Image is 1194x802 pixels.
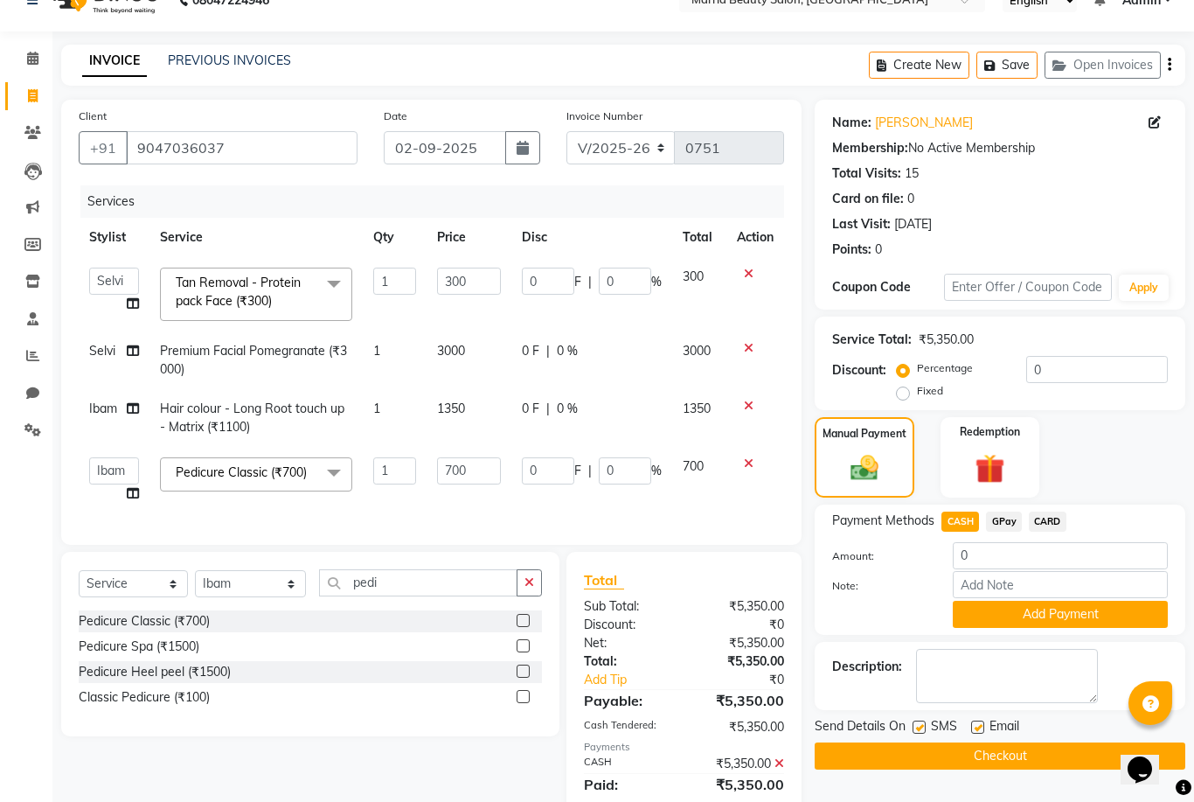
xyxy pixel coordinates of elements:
span: F [574,462,581,480]
div: ₹5,350.00 [684,774,798,795]
span: F [574,273,581,291]
span: 0 F [522,342,539,360]
div: ₹0 [684,616,798,634]
a: INVOICE [82,45,147,77]
button: Create New [869,52,969,79]
th: Price [427,218,511,257]
div: ₹0 [703,671,797,689]
input: Enter Offer / Coupon Code [944,274,1112,301]
span: Payment Methods [832,512,934,530]
span: Ibam [89,401,117,416]
div: Total: [571,652,684,671]
span: % [651,462,662,480]
div: Discount: [832,361,886,380]
span: Pedicure Classic (₹700) [176,464,307,480]
img: _cash.svg [842,452,887,485]
span: 1 [373,343,380,359]
div: ₹5,350.00 [684,597,798,616]
div: Points: [832,241,871,259]
div: 15 [905,164,919,183]
label: Date [384,108,407,124]
span: Selvi [89,343,115,359]
div: ₹5,350.00 [684,718,798,736]
div: Classic Pedicure (₹100) [79,688,210,707]
span: Email [989,717,1019,739]
div: ₹5,350.00 [684,755,798,773]
th: Total [672,218,727,257]
div: Name: [832,114,871,132]
div: Description: [832,658,902,676]
span: Tan Removal - Protein pack Face (₹300) [176,275,301,309]
div: CASH [571,755,684,773]
div: Card on file: [832,190,904,208]
div: ₹5,350.00 [919,331,974,349]
iframe: chat widget [1121,732,1177,785]
span: 1 [373,401,380,416]
input: Search or Scan [319,569,517,596]
a: [PERSON_NAME] [875,114,973,132]
div: ₹5,350.00 [684,690,798,711]
span: 3000 [437,343,465,359]
span: GPay [986,512,1022,532]
label: Invoice Number [566,108,642,124]
div: Total Visits: [832,164,901,183]
span: 0 % [557,400,578,418]
label: Client [79,108,107,124]
th: Disc [511,218,672,257]
img: _gift.svg [966,450,1014,487]
label: Redemption [960,424,1020,440]
span: 0 F [522,400,539,418]
div: Pedicure Spa (₹1500) [79,638,199,656]
div: Service Total: [832,331,912,349]
a: PREVIOUS INVOICES [168,52,291,68]
div: ₹5,350.00 [684,634,798,652]
span: | [588,273,592,291]
th: Stylist [79,218,149,257]
div: [DATE] [894,215,932,234]
span: | [588,462,592,480]
div: Sub Total: [571,597,684,616]
label: Amount: [819,548,940,564]
div: ₹5,350.00 [684,652,798,671]
a: Add Tip [571,671,703,689]
div: Discount: [571,616,684,634]
span: 300 [683,268,704,284]
span: 700 [683,458,704,474]
span: 3000 [683,343,711,359]
label: Note: [819,578,940,594]
div: Net: [571,634,684,652]
th: Action [726,218,784,257]
button: Apply [1119,275,1169,301]
div: Cash Tendered: [571,718,684,736]
div: Payments [584,740,784,755]
label: Manual Payment [823,426,906,442]
span: % [651,273,662,291]
a: x [272,293,280,309]
span: 1350 [683,401,711,416]
div: Paid: [571,774,684,795]
input: Search by Name/Mobile/Email/Code [126,131,358,164]
span: SMS [931,717,957,739]
div: Pedicure Classic (₹700) [79,612,210,631]
span: 1350 [437,401,465,416]
span: CARD [1029,512,1066,532]
th: Service [149,218,363,257]
span: Send Details On [815,717,906,739]
span: | [546,342,550,360]
div: Pedicure Heel peel (₹1500) [79,663,231,681]
div: No Active Membership [832,139,1168,157]
div: Services [80,185,797,218]
input: Add Note [953,571,1168,598]
div: Membership: [832,139,908,157]
button: Save [976,52,1038,79]
label: Percentage [917,360,973,376]
th: Qty [363,218,426,257]
span: Total [584,571,624,589]
button: +91 [79,131,128,164]
span: Hair colour - Long Root touch up - Matrix (₹1100) [160,401,344,435]
div: Payable: [571,690,684,711]
span: CASH [941,512,979,532]
span: | [546,400,550,418]
span: 0 % [557,342,578,360]
button: Open Invoices [1045,52,1161,79]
